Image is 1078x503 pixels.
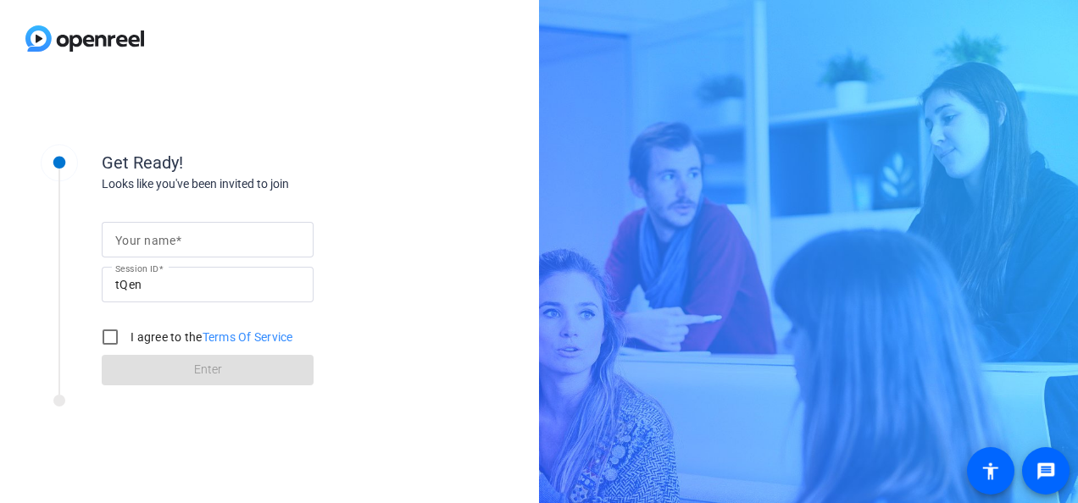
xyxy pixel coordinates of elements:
a: Terms Of Service [203,330,293,344]
div: Looks like you've been invited to join [102,175,441,193]
div: Get Ready! [102,150,441,175]
mat-icon: accessibility [981,461,1001,481]
label: I agree to the [127,329,293,345]
mat-icon: message [1036,461,1056,481]
mat-label: Your name [115,234,175,247]
mat-label: Session ID [115,263,158,274]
